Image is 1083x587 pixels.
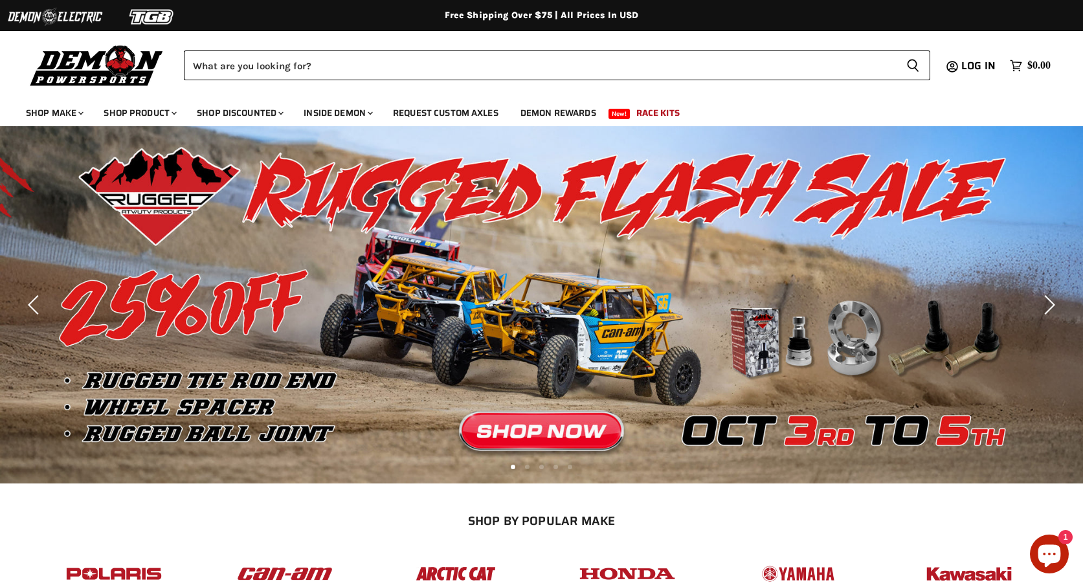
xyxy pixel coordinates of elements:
[539,465,544,469] li: Page dot 3
[16,100,91,126] a: Shop Make
[6,5,104,29] img: Demon Electric Logo 2
[26,42,168,88] img: Demon Powersports
[525,465,530,469] li: Page dot 2
[608,109,631,119] span: New!
[1027,60,1051,72] span: $0.00
[511,100,606,126] a: Demon Rewards
[383,100,508,126] a: Request Custom Axles
[16,94,1047,126] ul: Main menu
[294,100,381,126] a: Inside Demon
[187,100,291,126] a: Shop Discounted
[955,60,1003,72] a: Log in
[1034,292,1060,318] button: Next
[511,465,515,469] li: Page dot 1
[104,5,201,29] img: TGB Logo 2
[896,50,930,80] button: Search
[961,58,996,74] span: Log in
[1003,56,1057,75] a: $0.00
[23,292,49,318] button: Previous
[24,10,1060,21] div: Free Shipping Over $75 | All Prices In USD
[627,100,689,126] a: Race Kits
[94,100,184,126] a: Shop Product
[553,465,558,469] li: Page dot 4
[1026,535,1073,577] inbox-online-store-chat: Shopify online store chat
[184,50,930,80] form: Product
[568,465,572,469] li: Page dot 5
[39,514,1044,527] h2: SHOP BY POPULAR MAKE
[184,50,896,80] input: Search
